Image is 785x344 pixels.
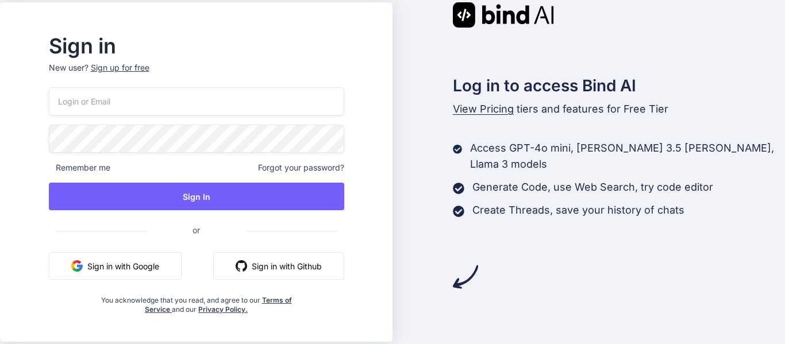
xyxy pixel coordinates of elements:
img: github [236,260,247,272]
span: View Pricing [453,103,514,115]
button: Sign in with Github [213,252,344,280]
img: google [71,260,83,272]
p: tiers and features for Free Tier [453,101,785,117]
span: Forgot your password? [258,162,344,173]
button: Sign In [49,183,344,210]
div: You acknowledge that you read, and agree to our and our [98,289,295,314]
p: Create Threads, save your history of chats [472,202,684,218]
a: Terms of Service [145,296,292,314]
p: New user? [49,62,344,87]
button: Sign in with Google [49,252,182,280]
a: Privacy Policy. [198,305,248,314]
span: or [147,216,246,244]
p: Access GPT-4o mini, [PERSON_NAME] 3.5 [PERSON_NAME], Llama 3 models [470,140,785,172]
img: Bind AI logo [453,2,554,28]
img: arrow [453,264,478,289]
p: Generate Code, use Web Search, try code editor [472,179,713,195]
h2: Sign in [49,37,344,55]
input: Login or Email [49,87,344,115]
div: Sign up for free [91,62,149,74]
h2: Log in to access Bind AI [453,74,785,98]
span: Remember me [49,162,110,173]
